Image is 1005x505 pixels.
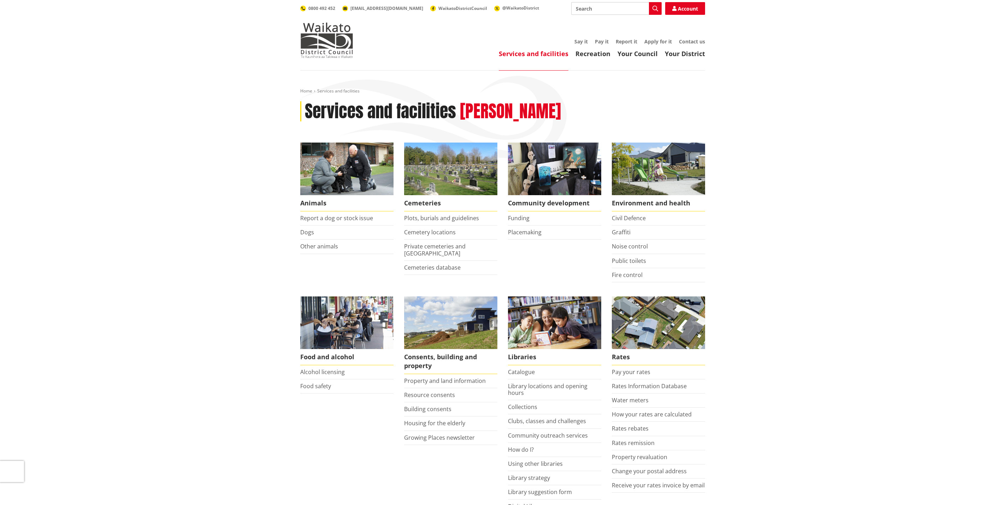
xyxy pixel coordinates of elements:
[300,195,394,211] span: Animals
[404,391,455,399] a: Resource consents
[508,143,601,211] a: Matariki Travelling Suitcase Art Exhibition Community development
[612,425,649,432] a: Rates rebates
[508,368,535,376] a: Catalogue
[404,405,451,413] a: Building consents
[430,5,487,11] a: WaikatoDistrictCouncil
[612,296,705,365] a: Pay your rates online Rates
[508,296,601,365] a: Library membership is free to everyone who lives in the Waikato district. Libraries
[300,143,394,211] a: Waikato District Council Animal Control team Animals
[612,257,646,265] a: Public toilets
[502,5,539,11] span: @WaikatoDistrict
[508,214,530,222] a: Funding
[612,228,631,236] a: Graffiti
[305,101,456,122] h1: Services and facilities
[350,5,423,11] span: [EMAIL_ADDRESS][DOMAIN_NAME]
[494,5,539,11] a: @WaikatoDistrict
[612,453,667,461] a: Property revaluation
[612,296,705,349] img: Rates-thumbnail
[612,410,692,418] a: How your rates are calculated
[644,38,672,45] a: Apply for it
[612,195,705,211] span: Environment and health
[404,349,497,374] span: Consents, building and property
[508,432,588,439] a: Community outreach services
[300,143,394,195] img: Animal Control
[508,349,601,365] span: Libraries
[612,271,643,279] a: Fire control
[595,38,609,45] a: Pay it
[508,143,601,195] img: Matariki Travelling Suitcase Art Exhibition
[404,296,497,374] a: New Pokeno housing development Consents, building and property
[300,382,331,390] a: Food safety
[574,38,588,45] a: Say it
[508,228,542,236] a: Placemaking
[617,49,658,58] a: Your Council
[404,264,461,271] a: Cemeteries database
[508,417,586,425] a: Clubs, classes and challenges
[300,5,335,11] a: 0800 492 452
[612,214,646,222] a: Civil Defence
[612,143,705,195] img: New housing in Pokeno
[342,5,423,11] a: [EMAIL_ADDRESS][DOMAIN_NAME]
[404,195,497,211] span: Cemeteries
[612,467,687,475] a: Change your postal address
[508,474,550,482] a: Library strategy
[300,228,314,236] a: Dogs
[612,382,687,390] a: Rates Information Database
[317,88,360,94] span: Services and facilities
[508,195,601,211] span: Community development
[300,296,394,365] a: Food and Alcohol in the Waikato Food and alcohol
[300,214,373,222] a: Report a dog or stock issue
[308,5,335,11] span: 0800 492 452
[612,439,655,447] a: Rates remission
[404,143,497,211] a: Huntly Cemetery Cemeteries
[575,49,610,58] a: Recreation
[438,5,487,11] span: WaikatoDistrictCouncil
[404,434,475,441] a: Growing Places newsletter
[665,2,705,15] a: Account
[508,296,601,349] img: Waikato District Council libraries
[508,488,572,496] a: Library suggestion form
[404,143,497,195] img: Huntly Cemetery
[404,242,466,257] a: Private cemeteries and [GEOGRAPHIC_DATA]
[300,296,394,349] img: Food and Alcohol in the Waikato
[404,228,456,236] a: Cemetery locations
[679,38,705,45] a: Contact us
[300,242,338,250] a: Other animals
[571,2,662,15] input: Search input
[612,368,650,376] a: Pay your rates
[404,214,479,222] a: Plots, burials and guidelines
[404,377,486,385] a: Property and land information
[612,481,705,489] a: Receive your rates invoice by email
[508,382,587,397] a: Library locations and opening hours
[616,38,637,45] a: Report it
[300,88,312,94] a: Home
[460,101,561,122] h2: [PERSON_NAME]
[665,49,705,58] a: Your District
[300,349,394,365] span: Food and alcohol
[404,296,497,349] img: Land and property thumbnail
[300,88,705,94] nav: breadcrumb
[612,143,705,211] a: New housing in Pokeno Environment and health
[612,242,648,250] a: Noise control
[508,446,534,453] a: How do I?
[508,460,563,468] a: Using other libraries
[612,349,705,365] span: Rates
[300,23,353,58] img: Waikato District Council - Te Kaunihera aa Takiwaa o Waikato
[404,419,465,427] a: Housing for the elderly
[300,368,345,376] a: Alcohol licensing
[499,49,568,58] a: Services and facilities
[612,396,649,404] a: Water meters
[508,403,537,411] a: Collections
